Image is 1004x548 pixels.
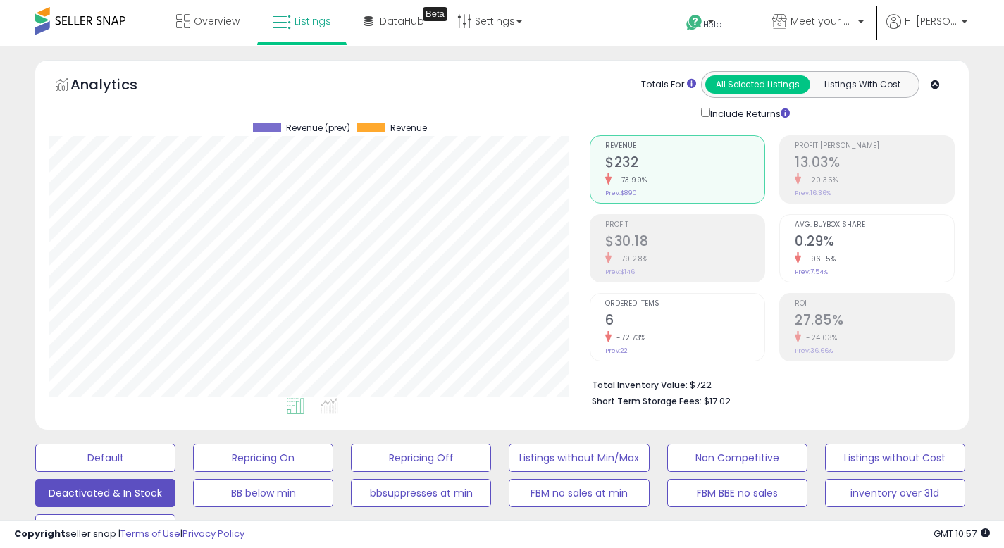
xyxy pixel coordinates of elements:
button: 0 comp no sales [35,514,175,542]
span: Profit [605,221,764,229]
h2: 13.03% [795,154,954,173]
button: FBM no sales at min [509,479,649,507]
b: Total Inventory Value: [592,379,688,391]
h2: 6 [605,312,764,331]
b: Short Term Storage Fees: [592,395,702,407]
span: Profit [PERSON_NAME] [795,142,954,150]
button: Default [35,444,175,472]
span: Listings [295,14,331,28]
span: Avg. Buybox Share [795,221,954,229]
i: Get Help [686,14,703,32]
button: FBM BBE no sales [667,479,807,507]
h2: 0.29% [795,233,954,252]
div: Totals For [641,78,696,92]
a: Terms of Use [120,527,180,540]
h2: $30.18 [605,233,764,252]
small: -72.73% [612,332,646,343]
div: Tooltip anchor [423,7,447,21]
small: Prev: $890 [605,189,637,197]
small: Prev: 36.66% [795,347,833,355]
h2: $232 [605,154,764,173]
small: Prev: 16.36% [795,189,831,197]
span: $17.02 [704,394,731,408]
span: Ordered Items [605,300,764,308]
small: Prev: $146 [605,268,635,276]
small: Prev: 22 [605,347,628,355]
button: Repricing On [193,444,333,472]
span: Overview [194,14,240,28]
span: Help [703,18,722,30]
a: Help [675,4,750,46]
button: Repricing Off [351,444,491,472]
li: $722 [592,375,944,392]
button: Non Competitive [667,444,807,472]
strong: Copyright [14,527,66,540]
div: Include Returns [690,105,807,121]
a: Privacy Policy [182,527,244,540]
span: 2025-09-11 10:57 GMT [934,527,990,540]
div: seller snap | | [14,528,244,541]
button: inventory over 31d [825,479,965,507]
span: Hi [PERSON_NAME] [905,14,957,28]
button: Listings With Cost [810,75,915,94]
small: -79.28% [612,254,648,264]
h5: Analytics [70,75,165,98]
small: -96.15% [801,254,836,264]
small: -24.03% [801,332,838,343]
button: bbsuppresses at min [351,479,491,507]
span: Revenue (prev) [286,123,350,133]
small: Prev: 7.54% [795,268,828,276]
small: -73.99% [612,175,647,185]
span: Meet your needs [791,14,854,28]
button: BB below min [193,479,333,507]
small: -20.35% [801,175,838,185]
a: Hi [PERSON_NAME] [886,14,967,46]
button: All Selected Listings [705,75,810,94]
button: Deactivated & In Stock [35,479,175,507]
span: Revenue [390,123,427,133]
button: Listings without Cost [825,444,965,472]
span: DataHub [380,14,424,28]
button: Listings without Min/Max [509,444,649,472]
h2: 27.85% [795,312,954,331]
span: Revenue [605,142,764,150]
span: ROI [795,300,954,308]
